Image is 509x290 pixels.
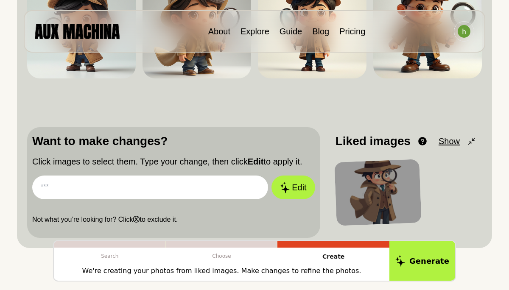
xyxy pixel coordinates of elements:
button: Show [439,135,477,148]
b: Edit [248,157,264,166]
a: Guide [280,27,302,36]
p: Create [277,248,389,266]
p: Choose [166,248,278,265]
a: Explore [241,27,269,36]
a: Blog [312,27,329,36]
p: Not what you’re looking for? Click to exclude it. [32,215,315,225]
button: Edit [271,176,315,199]
b: ⓧ [133,216,140,223]
a: Pricing [339,27,365,36]
p: Search [54,248,166,265]
p: Liked images [336,132,411,150]
p: Want to make changes? [32,132,315,150]
p: Click images to select them. Type your change, then click to apply it. [32,155,315,168]
span: Show [439,135,460,148]
img: AUX MACHINA [35,24,120,39]
img: Avatar [458,25,470,38]
button: Generate [389,241,455,281]
p: We're creating your photos from liked images. Make changes to refine the photos. [82,266,361,276]
a: About [208,27,230,36]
